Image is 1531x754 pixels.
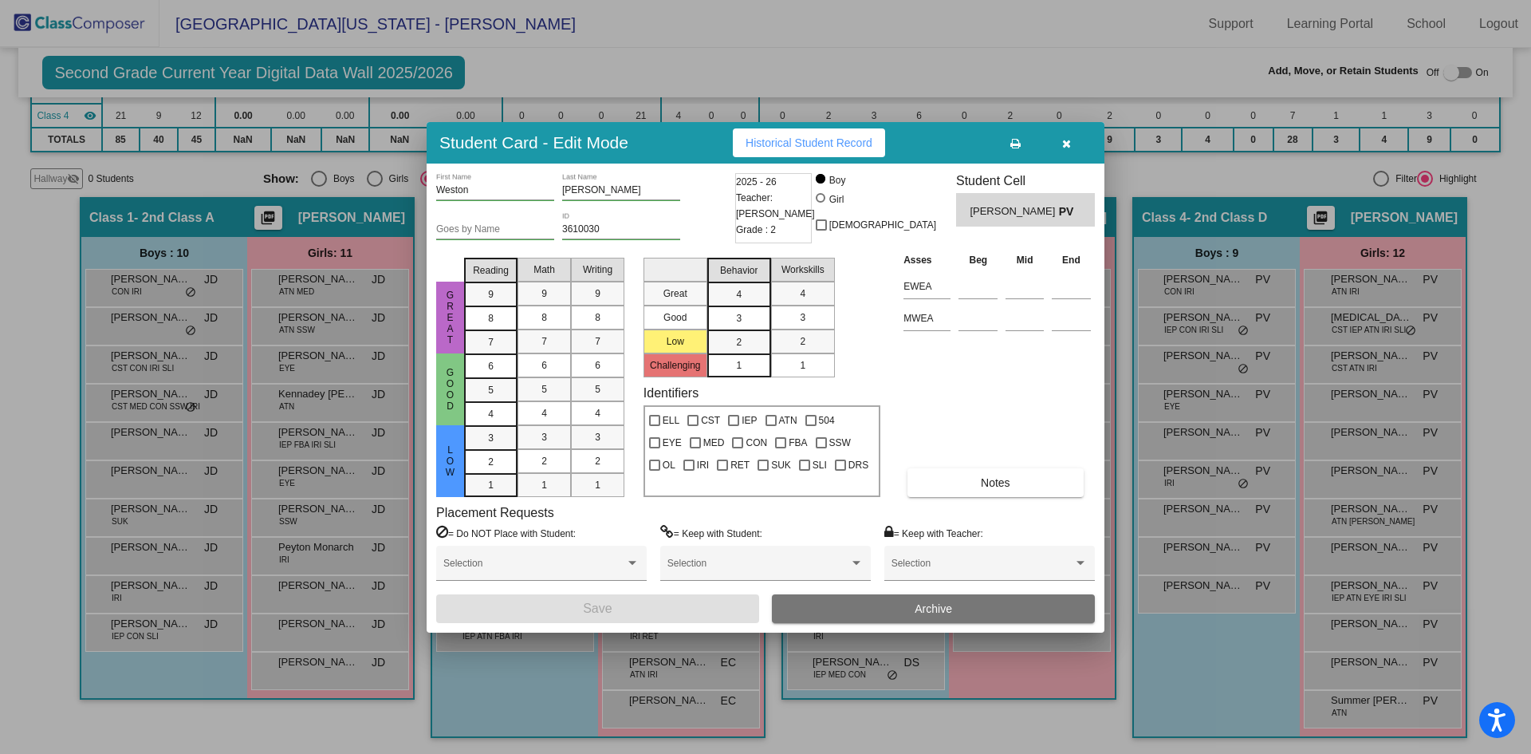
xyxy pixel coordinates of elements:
span: 4 [736,287,742,302]
button: Save [436,594,759,623]
span: 3 [736,311,742,326]
th: End [1048,251,1095,269]
span: Historical Student Record [746,136,872,149]
span: CON [746,433,767,452]
span: 9 [541,286,547,301]
span: [DEMOGRAPHIC_DATA] [829,215,936,235]
span: 2 [488,455,494,469]
span: 3 [488,431,494,445]
span: 6 [541,358,547,373]
button: Notes [907,468,1083,497]
input: goes by name [436,224,554,235]
span: ATN [779,411,797,430]
span: 3 [541,430,547,444]
label: = Do NOT Place with Student: [436,525,576,541]
span: IRI [697,456,709,475]
span: PV [1059,203,1081,220]
span: 4 [488,407,494,421]
span: Grade : 2 [736,222,776,238]
span: 1 [800,358,805,373]
span: 1 [488,478,494,492]
span: 2 [595,454,600,468]
button: Archive [772,594,1095,623]
span: SUK [771,456,791,475]
span: OL [663,456,675,475]
span: Great [443,290,458,345]
span: 9 [595,286,600,301]
input: assessment [903,274,950,298]
label: Identifiers [643,385,699,401]
span: SSW [829,433,851,452]
span: DRS [848,456,868,475]
span: 7 [595,334,600,349]
span: 7 [541,334,547,349]
span: RET [730,456,750,475]
span: 6 [595,358,600,373]
span: 2 [800,334,805,349]
button: Historical Student Record [733,128,885,157]
span: 1 [541,478,547,492]
span: CST [701,411,720,430]
span: 7 [488,335,494,349]
span: 3 [595,430,600,444]
span: 1 [595,478,600,492]
span: Save [583,602,612,615]
span: [PERSON_NAME] [970,203,1058,220]
span: Archive [915,602,952,615]
span: Good [443,367,458,412]
th: Beg [954,251,1002,269]
span: 6 [488,359,494,373]
span: 504 [819,411,835,430]
span: 9 [488,287,494,302]
span: MED [703,433,725,452]
span: SLI [813,456,827,475]
span: Behavior [720,263,758,278]
th: Asses [899,251,954,269]
label: = Keep with Teacher: [884,525,983,541]
h3: Student Cell [956,173,1095,188]
span: Writing [583,263,612,277]
span: ELL [663,411,679,430]
span: 5 [541,382,547,397]
span: Low [443,444,458,478]
input: assessment [903,306,950,330]
label: = Keep with Student: [660,525,762,541]
label: Placement Requests [436,505,554,520]
span: 2 [736,335,742,349]
span: 3 [800,310,805,325]
span: 2 [541,454,547,468]
span: IEP [742,411,757,430]
span: 5 [488,383,494,397]
span: 8 [541,310,547,325]
input: Enter ID [562,224,680,235]
span: Notes [981,476,1010,489]
span: 2025 - 26 [736,174,777,190]
h3: Student Card - Edit Mode [439,132,628,152]
span: 4 [541,406,547,420]
span: FBA [789,433,807,452]
th: Mid [1002,251,1048,269]
div: Girl [828,192,844,207]
span: 8 [595,310,600,325]
span: 4 [595,406,600,420]
div: Boy [828,173,846,188]
span: 8 [488,311,494,326]
span: EYE [663,433,682,452]
span: Workskills [781,263,825,277]
span: Math [533,263,555,277]
span: 1 [736,358,742,373]
span: 4 [800,286,805,301]
span: 5 [595,382,600,397]
span: Reading [473,263,509,278]
span: Teacher: [PERSON_NAME] [736,190,815,222]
